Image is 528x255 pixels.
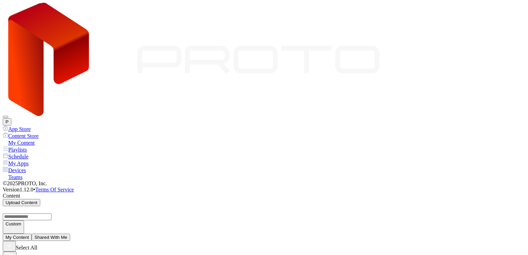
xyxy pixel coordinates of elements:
a: Content Store [3,132,525,139]
button: Shared With Me [32,234,70,241]
a: Schedule [3,153,525,160]
span: Version 1.12.0 • [3,187,35,192]
a: My Apps [3,160,525,167]
a: App Store [3,125,525,132]
a: Terms Of Service [35,187,74,192]
button: My Content [3,234,32,241]
button: P [3,118,11,125]
a: My Content [3,139,525,146]
a: Devices [3,167,525,174]
div: Content [3,193,525,199]
button: Custom [3,220,24,234]
div: Upload Content [5,200,37,205]
div: © 2025 PROTO, Inc. [3,180,525,187]
button: Upload Content [3,199,40,206]
div: Custom [5,221,21,226]
a: Teams [3,174,525,180]
a: Playlists [3,146,525,153]
span: Select All [16,245,37,251]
